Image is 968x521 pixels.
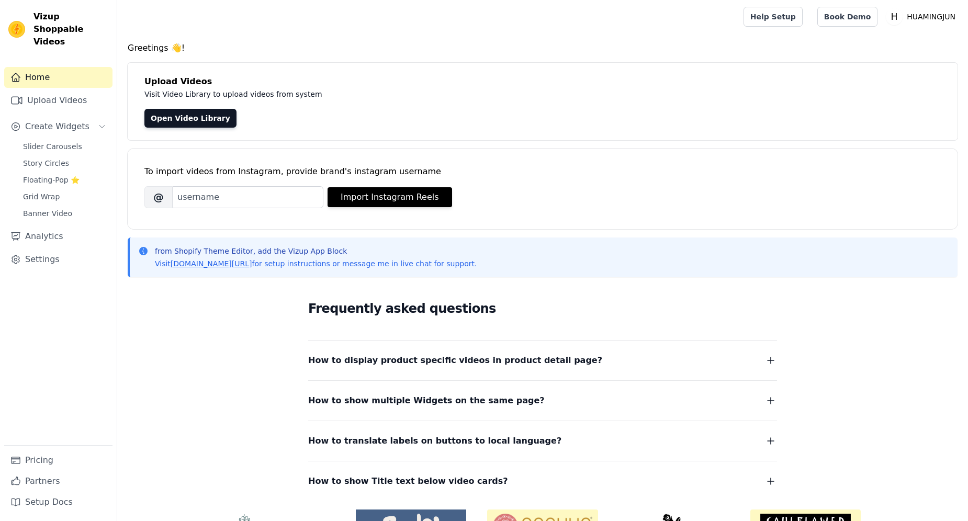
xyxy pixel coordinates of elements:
button: How to translate labels on buttons to local language? [308,434,777,448]
button: H HUAMINGJUN [886,7,960,26]
a: Upload Videos [4,90,112,111]
a: Help Setup [744,7,803,27]
span: How to display product specific videos in product detail page? [308,353,602,368]
h4: Greetings 👋! [128,42,958,54]
a: [DOMAIN_NAME][URL] [171,259,252,268]
h2: Frequently asked questions [308,298,777,319]
button: Import Instagram Reels [328,187,452,207]
text: H [891,12,898,22]
a: Floating-Pop ⭐ [17,173,112,187]
img: Vizup [8,21,25,38]
span: How to show multiple Widgets on the same page? [308,393,545,408]
a: Open Video Library [144,109,237,128]
a: Home [4,67,112,88]
p: Visit Video Library to upload videos from system [144,88,613,100]
a: Banner Video [17,206,112,221]
a: Slider Carousels [17,139,112,154]
span: Vizup Shoppable Videos [33,10,108,48]
span: Grid Wrap [23,191,60,202]
span: How to show Title text below video cards? [308,474,508,489]
span: How to translate labels on buttons to local language? [308,434,561,448]
button: How to show Title text below video cards? [308,474,777,489]
a: Analytics [4,226,112,247]
a: Book Demo [817,7,877,27]
a: Pricing [4,450,112,471]
a: Settings [4,249,112,270]
a: Partners [4,471,112,492]
span: Floating-Pop ⭐ [23,175,80,185]
a: Grid Wrap [17,189,112,204]
span: Create Widgets [25,120,89,133]
a: Story Circles [17,156,112,171]
a: Setup Docs [4,492,112,513]
input: username [173,186,323,208]
p: HUAMINGJUN [903,7,960,26]
span: Slider Carousels [23,141,82,152]
p: from Shopify Theme Editor, add the Vizup App Block [155,246,477,256]
button: How to display product specific videos in product detail page? [308,353,777,368]
button: Create Widgets [4,116,112,137]
span: Story Circles [23,158,69,168]
p: Visit for setup instructions or message me in live chat for support. [155,258,477,269]
span: @ [144,186,173,208]
span: Banner Video [23,208,72,219]
div: To import videos from Instagram, provide brand's instagram username [144,165,941,178]
button: How to show multiple Widgets on the same page? [308,393,777,408]
h4: Upload Videos [144,75,941,88]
